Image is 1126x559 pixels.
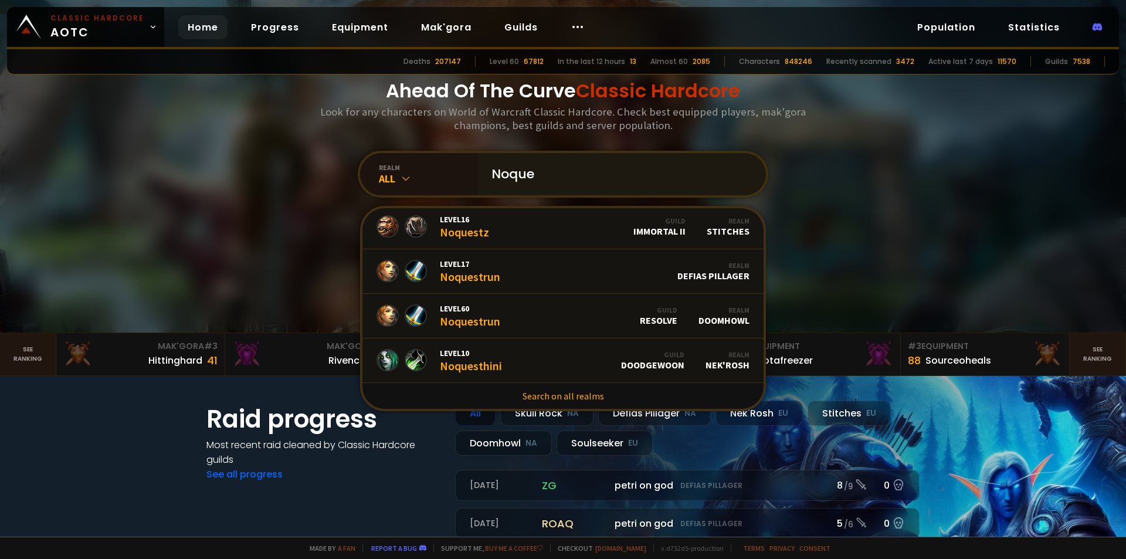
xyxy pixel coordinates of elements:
[316,105,810,132] h3: Look for any characters on World of Warcraft Classic Hardcore. Check best equipped players, mak'g...
[598,401,711,426] div: Defias Pillager
[633,216,686,225] div: Guild
[455,508,920,539] a: [DATE]roaqpetri on godDefias Pillager5 /60
[908,353,921,368] div: 88
[50,13,144,41] span: AOTC
[757,353,813,368] div: Notafreezer
[455,470,920,501] a: [DATE]zgpetri on godDefias Pillager8 /90
[558,56,625,67] div: In the last 12 hours
[485,544,543,553] a: Buy me a coffee
[621,350,684,359] div: Guild
[328,353,365,368] div: Rivench
[440,259,500,269] span: Level 17
[455,431,552,456] div: Doomhowl
[148,353,202,368] div: Hittinghard
[595,544,646,553] a: [DOMAIN_NAME]
[362,205,764,249] a: Level16NoquestzGuildImmortal IIRealmStitches
[677,261,749,270] div: Realm
[633,216,686,237] div: Immortal II
[739,340,893,353] div: Equipment
[338,544,355,553] a: a fan
[524,56,544,67] div: 67812
[808,401,891,426] div: Stitches
[999,15,1069,39] a: Statistics
[50,13,144,23] small: Classic Hardcore
[707,216,749,237] div: Stitches
[928,56,993,67] div: Active last 7 days
[698,306,749,314] div: Realm
[435,56,461,67] div: 207147
[440,303,500,328] div: Noquestrun
[362,338,764,383] a: Level10NoquesthiniGuildDoodgewoonRealmNek'Rosh
[433,544,543,553] span: Support me,
[1045,56,1068,67] div: Guilds
[56,333,225,375] a: Mak'Gora#3Hittinghard41
[715,401,803,426] div: Nek'Rosh
[403,56,430,67] div: Deaths
[440,214,489,239] div: Noquestz
[225,333,394,375] a: Mak'Gora#2Rivench100
[379,163,477,172] div: realm
[495,15,547,39] a: Guilds
[866,408,876,419] small: EU
[908,15,985,39] a: Population
[207,353,218,368] div: 41
[484,153,752,195] input: Search a character...
[303,544,355,553] span: Made by
[525,438,537,449] small: NA
[362,383,764,409] a: Search on all realms
[640,306,677,314] div: Guild
[206,467,283,481] a: See all progress
[785,56,812,67] div: 848246
[706,350,749,371] div: Nek'Rosh
[908,340,1062,353] div: Equipment
[550,544,646,553] span: Checkout
[630,56,636,67] div: 13
[684,408,696,419] small: NA
[567,408,579,419] small: NA
[901,333,1070,375] a: #3Equipment88Sourceoheals
[778,408,788,419] small: EU
[323,15,398,39] a: Equipment
[677,261,749,282] div: Defias Pillager
[732,333,901,375] a: #2Equipment88Notafreezer
[925,353,991,368] div: Sourceoheals
[739,56,780,67] div: Characters
[693,56,710,67] div: 2085
[706,350,749,359] div: Realm
[440,348,502,358] span: Level 10
[769,544,795,553] a: Privacy
[371,544,417,553] a: Report a bug
[650,56,688,67] div: Almost 60
[386,77,740,105] h1: Ahead Of The Curve
[557,431,653,456] div: Soulseeker
[178,15,228,39] a: Home
[362,294,764,338] a: Level60NoquestrunGuildResolveRealmDoomhowl
[500,401,593,426] div: Skull Rock
[908,340,921,352] span: # 3
[1073,56,1090,67] div: 7538
[7,7,164,47] a: Classic HardcoreAOTC
[440,259,500,284] div: Noquestrun
[206,401,441,438] h1: Raid progress
[242,15,308,39] a: Progress
[640,306,677,326] div: Resolve
[799,544,830,553] a: Consent
[440,303,500,314] span: Level 60
[653,544,724,553] span: v. d752d5 - production
[204,340,218,352] span: # 3
[490,56,519,67] div: Level 60
[412,15,481,39] a: Mak'gora
[896,56,914,67] div: 3472
[998,56,1016,67] div: 11570
[440,214,489,225] span: Level 16
[206,438,441,467] h4: Most recent raid cleaned by Classic Hardcore guilds
[621,350,684,371] div: Doodgewoon
[362,249,764,294] a: Level17NoquestrunRealmDefias Pillager
[440,348,502,373] div: Noquesthini
[628,438,638,449] small: EU
[826,56,891,67] div: Recently scanned
[379,172,477,185] div: All
[63,340,218,353] div: Mak'Gora
[1070,333,1126,375] a: Seeranking
[707,216,749,225] div: Realm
